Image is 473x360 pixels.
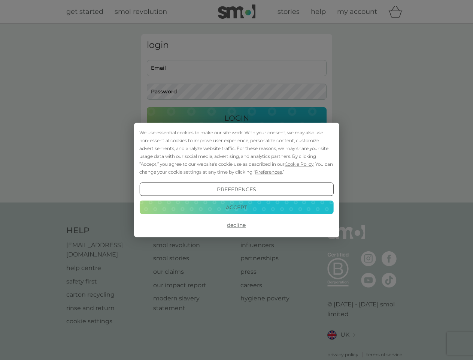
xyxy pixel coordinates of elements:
[255,169,282,175] span: Preferences
[139,129,333,176] div: We use essential cookies to make our site work. With your consent, we may also use non-essential ...
[134,123,339,237] div: Cookie Consent Prompt
[139,183,333,196] button: Preferences
[139,218,333,232] button: Decline
[139,200,333,214] button: Accept
[285,161,313,167] span: Cookie Policy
